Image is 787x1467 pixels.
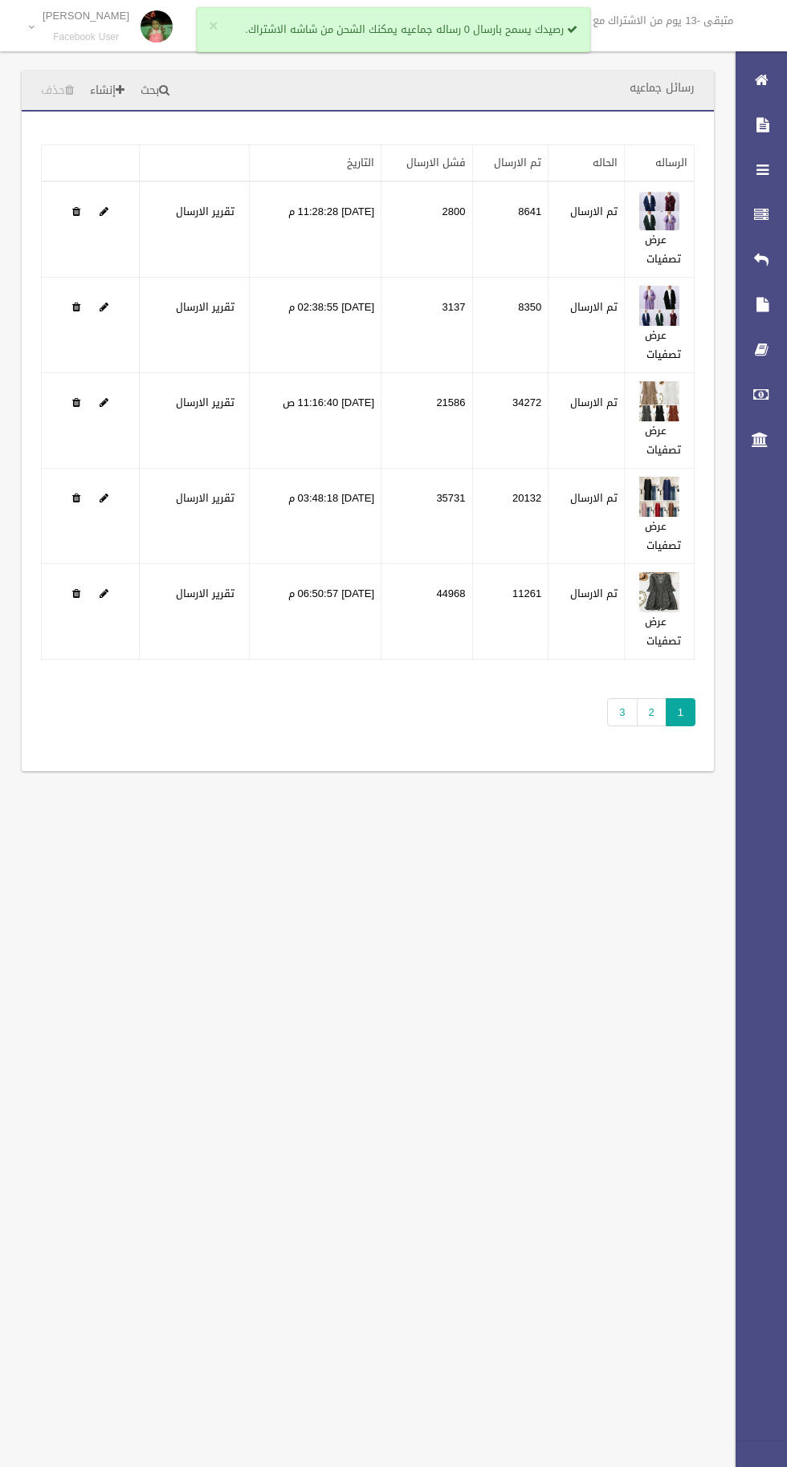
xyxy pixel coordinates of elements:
[472,564,548,660] td: 11261
[176,488,234,508] a: تقرير الارسال
[645,516,681,555] a: عرض تصفيات
[406,152,466,173] a: فشل الارسال
[645,230,681,269] a: عرض تصفيات
[570,298,618,317] label: تم الارسال
[570,202,618,221] label: تم الارسال
[570,393,618,412] label: تم الارسال
[100,392,108,412] a: Edit
[666,698,695,726] span: 1
[176,201,234,221] a: تقرير الارسال
[100,297,108,317] a: Edit
[645,421,681,460] a: عرض تصفيات
[639,381,679,421] img: 638892999007311369.jpg
[176,392,234,412] a: تقرير الارسال
[250,564,381,660] td: [DATE] 06:50:57 م
[100,488,108,508] a: Edit
[250,181,381,278] td: [DATE] 11:28:28 م
[43,31,129,43] small: Facebook User
[639,201,679,221] a: Edit
[494,152,541,173] a: تم الارسال
[570,584,618,603] label: تم الارسال
[472,469,548,564] td: 20132
[472,373,548,469] td: 34272
[176,297,234,317] a: تقرير الارسال
[637,698,667,726] a: 2
[610,72,714,104] header: رسائل جماعيه
[250,278,381,373] td: [DATE] 02:38:55 م
[43,10,129,22] p: [PERSON_NAME]
[176,583,234,603] a: تقرير الارسال
[472,278,548,373] td: 8350
[250,469,381,564] td: [DATE] 03:48:18 م
[381,181,472,278] td: 2800
[625,145,695,182] th: الرساله
[607,698,637,726] a: 3
[639,392,679,412] a: Edit
[250,373,381,469] td: [DATE] 11:16:40 ص
[134,76,176,106] a: بحث
[347,152,374,173] a: التاريخ
[639,572,679,612] img: 638907078397972967.jpg
[84,76,131,106] a: إنشاء
[639,488,679,508] a: Edit
[639,286,679,326] img: 638734956021166553.jpeg
[209,18,218,35] button: ×
[381,373,472,469] td: 21586
[472,181,548,278] td: 8641
[645,612,681,651] a: عرض تصفيات
[548,145,625,182] th: الحاله
[100,201,108,221] a: Edit
[570,489,618,508] label: تم الارسال
[381,278,472,373] td: 3137
[639,583,679,603] a: Edit
[639,190,679,230] img: 638728362048474020.jpg
[645,325,681,364] a: عرض تصفيات
[639,297,679,317] a: Edit
[381,469,472,564] td: 35731
[100,583,108,603] a: Edit
[639,477,679,517] img: 638897466629339073.jpg
[197,7,590,52] div: رصيدك يسمح بارسال 0 رساله جماعيه يمكنك الشحن من شاشه الاشتراك.
[381,564,472,660] td: 44968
